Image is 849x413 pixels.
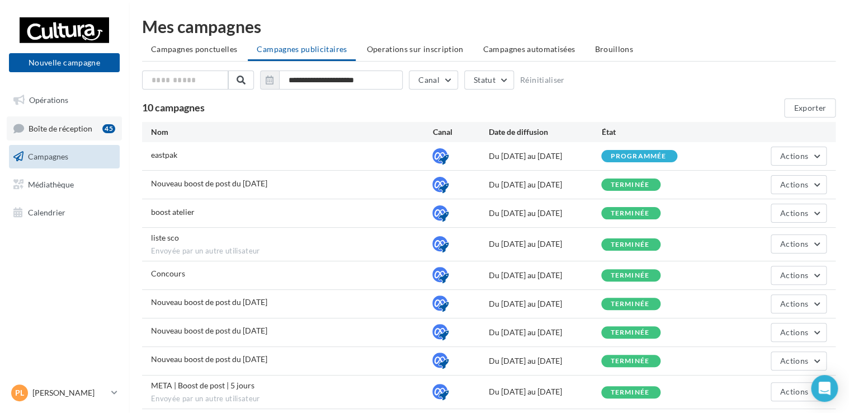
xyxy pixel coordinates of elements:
span: Campagnes ponctuelles [151,44,237,54]
span: META | Boost de post | 5 jours [151,381,254,390]
span: Boîte de réception [29,123,92,133]
div: terminée [610,389,649,396]
div: Du [DATE] au [DATE] [489,179,601,190]
div: Du [DATE] au [DATE] [489,270,601,281]
button: Actions [771,382,827,401]
span: Actions [780,327,808,337]
button: Canal [409,71,458,90]
div: terminée [610,272,649,279]
button: Actions [771,323,827,342]
a: Boîte de réception45 [7,116,122,140]
button: Actions [771,204,827,223]
a: Calendrier [7,201,122,224]
button: Nouvelle campagne [9,53,120,72]
button: Actions [771,175,827,194]
span: liste sco [151,233,179,242]
div: terminée [610,358,649,365]
div: terminée [610,301,649,308]
button: Actions [771,294,827,313]
span: Nouveau boost de post du 07/07/2025 [151,297,267,307]
button: Actions [771,266,827,285]
div: terminée [610,181,649,189]
div: Canal [432,126,489,138]
span: Nouveau boost de post du 31/01/2025 [151,326,267,335]
span: boost atelier [151,207,195,217]
p: [PERSON_NAME] [32,387,107,398]
span: Envoyée par un autre utilisateur [151,394,432,404]
span: Actions [780,180,808,189]
span: Brouillons [595,44,633,54]
span: 10 campagnes [142,101,205,114]
div: Nom [151,126,432,138]
span: Campagnes automatisées [483,44,576,54]
button: Actions [771,147,827,166]
button: Réinitialiser [520,76,565,85]
span: Actions [780,208,808,218]
div: Date de diffusion [489,126,601,138]
span: Nouveau boost de post du 11/08/2025 [151,179,267,188]
div: programmée [610,153,666,160]
div: terminée [610,329,649,336]
span: Médiathèque [28,180,74,189]
span: Opérations [29,95,68,105]
div: Du [DATE] au [DATE] [489,208,601,219]
span: PL [15,387,24,398]
a: Campagnes [7,145,122,168]
a: Médiathèque [7,173,122,196]
span: Actions [780,151,808,161]
a: Opérations [7,88,122,112]
div: Mes campagnes [142,18,836,35]
span: Actions [780,387,808,396]
div: État [601,126,714,138]
div: Du [DATE] au [DATE] [489,151,601,162]
div: 45 [102,124,115,133]
span: Actions [780,270,808,280]
span: Nouveau boost de post du 05/12/2024 [151,354,267,364]
div: Du [DATE] au [DATE] [489,238,601,250]
div: terminée [610,210,649,217]
div: Du [DATE] au [DATE] [489,386,601,397]
div: terminée [610,241,649,248]
div: Du [DATE] au [DATE] [489,298,601,309]
div: Open Intercom Messenger [811,375,838,402]
span: Actions [780,299,808,308]
button: Actions [771,234,827,254]
button: Exporter [784,98,836,118]
span: Calendrier [28,207,65,217]
span: Campagnes [28,152,68,161]
span: Actions [780,356,808,365]
span: Envoyée par un autre utilisateur [151,246,432,256]
span: Concours [151,269,185,278]
button: Statut [464,71,514,90]
span: Operations sur inscription [366,44,463,54]
div: Du [DATE] au [DATE] [489,327,601,338]
button: Actions [771,351,827,370]
div: Du [DATE] au [DATE] [489,355,601,367]
a: PL [PERSON_NAME] [9,382,120,403]
span: eastpak [151,150,177,159]
span: Actions [780,239,808,248]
